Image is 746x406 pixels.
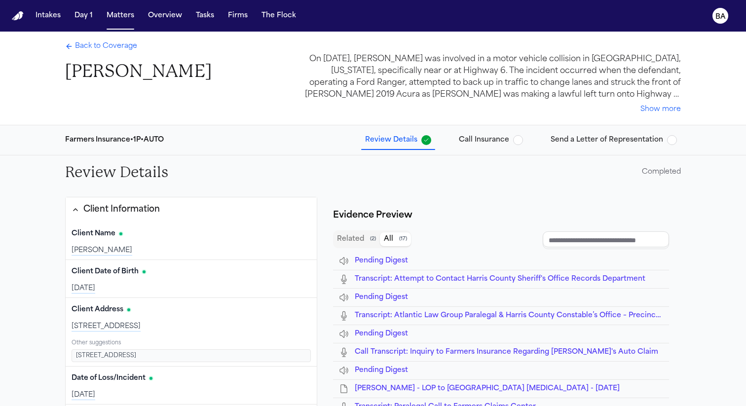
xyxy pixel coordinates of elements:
[66,197,317,222] button: Client Information
[72,246,311,256] div: [PERSON_NAME]
[149,377,152,380] span: Has citation
[192,7,218,25] button: Tasks
[355,348,658,356] span: Call Transcript: Inquiry to Farmers Insurance Regarding Marco Ena's Auto Claim
[12,11,24,21] img: Finch Logo
[640,105,681,114] button: Show more
[32,7,65,25] button: Intakes
[72,305,123,315] span: Client Address
[66,260,317,297] div: Client Date of Birth (required)
[355,347,658,357] button: Open Call Transcript: Inquiry to Farmers Insurance Regarding Marco Ena's Auto Claim
[302,53,681,101] div: On [DATE], [PERSON_NAME] was involved in a motor vehicle collision in [GEOGRAPHIC_DATA], [US_STAT...
[355,293,408,302] button: Open Pending Digest
[65,163,168,181] h2: Review Details
[65,41,137,51] a: Back to Coverage
[72,267,139,277] span: Client Date of Birth
[355,294,408,301] span: Pending Digest
[355,312,665,319] span: Transcript: Atlantic Law Group Paralegal & Harris County Constable’s Office – Precinct 4
[72,390,311,400] div: [DATE]
[66,367,317,404] div: Date of Loss/Incident (required)
[72,339,311,348] div: Other suggestions
[355,311,663,321] button: Open Transcript: Atlantic Law Group Paralegal & Harris County Constable’s Office – Precinct 4
[65,60,212,82] h1: [PERSON_NAME]
[370,236,376,243] span: ( 2 )
[72,229,115,239] span: Client Name
[399,236,407,243] span: ( 17 )
[103,7,138,25] button: Matters
[355,256,408,266] button: Open Pending Digest
[355,367,408,374] span: Pending Digest
[355,366,408,375] button: Open Pending Digest
[459,135,509,145] span: Call Insurance
[143,270,146,273] span: Has citation
[355,330,408,337] span: Pending Digest
[365,135,417,145] span: Review Details
[127,308,130,311] span: Has citation
[83,203,160,216] div: Client Information
[72,373,146,383] span: Date of Loss/Incident
[333,232,380,246] button: Related documents
[72,322,311,332] div: [STREET_ADDRESS]
[642,167,681,177] div: Completed
[551,135,663,145] span: Send a Letter of Representation
[66,222,317,259] div: Client Name (required)
[66,298,317,335] div: Client Address (required)
[355,275,645,283] span: Transcript: Attempt to Contact Harris County Sheriff's Office Records Department
[144,7,186,25] button: Overview
[71,7,97,25] button: Day 1
[547,131,681,149] button: Send a Letter of Representation
[355,257,408,264] span: Pending Digest
[12,11,24,21] a: Home
[72,284,311,294] div: [DATE]
[76,352,136,360] span: [STREET_ADDRESS]
[455,131,527,149] button: Call Insurance
[333,209,412,222] div: Evidence Preview
[258,7,300,25] button: The Flock
[380,232,411,246] button: All documents
[355,385,620,392] span: M. Mena - LOP to East Loop Chiropractic - 8.27.25
[355,274,645,284] button: Open Transcript: Attempt to Contact Harris County Sheriff's Office Records Department
[361,131,435,149] button: Review Details
[75,41,137,51] span: Back to Coverage
[355,384,620,394] button: Open M. Mena - LOP to East Loop Chiropractic - 8.27.25
[119,232,122,235] span: Has citation
[65,135,164,145] div: Farmers Insurance • 1P • AUTO
[224,7,252,25] button: Firms
[355,329,408,339] button: Open Pending Digest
